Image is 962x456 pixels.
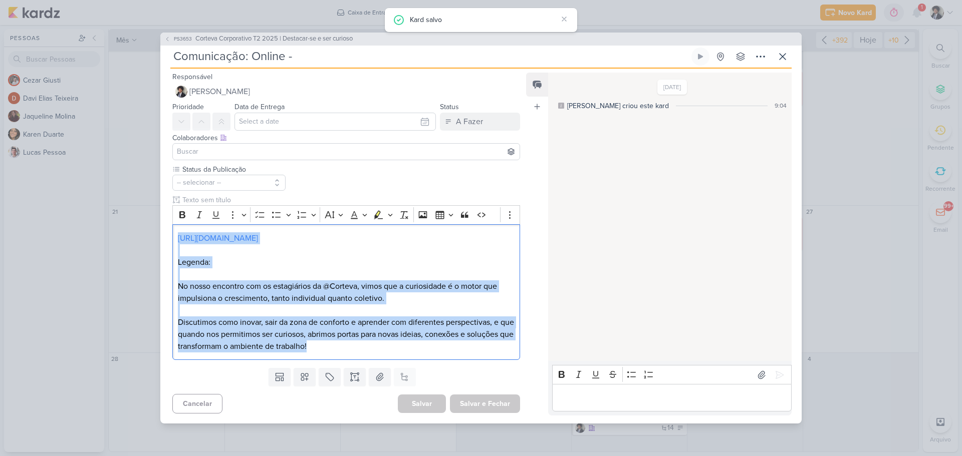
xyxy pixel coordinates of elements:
button: A Fazer [440,113,520,131]
div: 9:04 [775,101,787,110]
label: Status [440,103,459,111]
div: Colaboradores [172,133,520,143]
label: Data de Entrega [234,103,285,111]
a: [URL][DOMAIN_NAME] [178,233,258,243]
div: Editor toolbar [552,365,792,384]
span: [PERSON_NAME] [189,86,250,98]
p: No nosso encontro com os estagiários da @Corteva, vimos que a curiosidade é o motor que impulsion... [178,280,515,304]
div: Kard salvo [410,14,557,25]
input: Select a date [234,113,436,131]
button: -- selecionar -- [172,175,286,191]
input: Texto sem título [180,195,520,205]
div: Editor editing area: main [552,384,792,411]
p: Legenda: [178,256,515,268]
div: Ligar relógio [696,53,704,61]
label: Status da Publicação [181,164,286,175]
label: Responsável [172,73,212,81]
div: Editor toolbar [172,205,520,225]
label: Prioridade [172,103,204,111]
button: Cancelar [172,394,222,413]
span: PS3653 [172,35,193,43]
div: [PERSON_NAME] criou este kard [567,101,669,111]
input: Buscar [175,146,518,158]
button: [PERSON_NAME] [172,83,520,101]
div: A Fazer [456,116,483,128]
p: Discutimos como inovar, sair da zona de conforto e aprender com diferentes perspectivas, e que qu... [178,316,515,352]
div: Editor editing area: main [172,224,520,360]
button: PS3653 Corteva Corporativo T2 2025 | Destacar-se e ser curioso [164,34,353,44]
input: Kard Sem Título [170,48,689,66]
img: Pedro Luahn Simões [175,86,187,98]
span: Corteva Corporativo T2 2025 | Destacar-se e ser curioso [195,34,353,44]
